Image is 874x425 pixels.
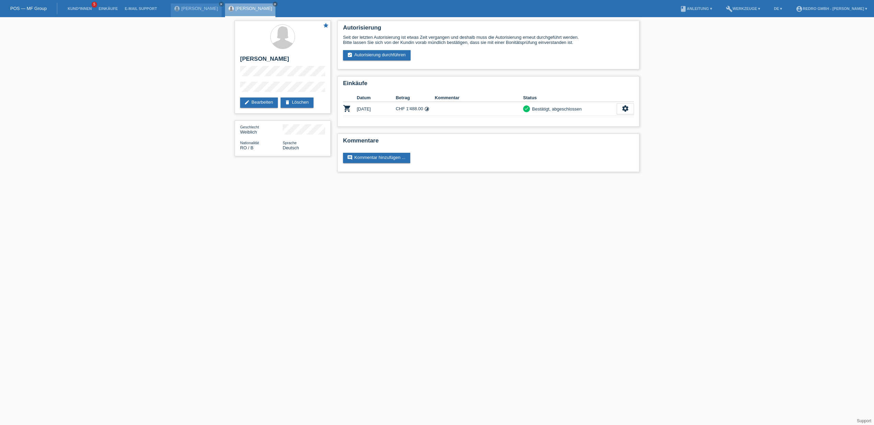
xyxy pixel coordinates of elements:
[92,2,97,8] span: 5
[240,141,259,145] span: Nationalität
[323,22,329,30] a: star
[240,97,278,108] a: editBearbeiten
[236,6,272,11] a: [PERSON_NAME]
[396,94,435,102] th: Betrag
[622,105,629,112] i: settings
[857,418,871,423] a: Support
[64,7,95,11] a: Kund*innen
[10,6,47,11] a: POS — MF Group
[240,145,253,150] span: Rumänien / B / 23.11.2020
[343,153,410,163] a: commentKommentar hinzufügen ...
[343,24,634,35] h2: Autorisierung
[343,104,351,113] i: POSP00014564
[343,50,411,60] a: assignment_turned_inAutorisierung durchführen
[770,7,786,11] a: DE ▾
[273,2,277,7] a: close
[357,102,396,116] td: [DATE]
[343,137,634,148] h2: Kommentare
[680,5,687,12] i: book
[283,145,299,150] span: Deutsch
[323,22,329,28] i: star
[219,2,224,7] a: close
[273,2,277,6] i: close
[343,35,634,45] div: Seit der letzten Autorisierung ist etwas Zeit vergangen und deshalb muss die Autorisierung erneut...
[121,7,161,11] a: E-Mail Support
[396,102,435,116] td: CHF 1'488.00
[523,94,617,102] th: Status
[95,7,121,11] a: Einkäufe
[347,155,353,160] i: comment
[722,7,764,11] a: buildWerkzeuge ▾
[530,105,582,113] div: Bestätigt, abgeschlossen
[524,106,529,111] i: check
[240,124,283,135] div: Weiblich
[796,5,803,12] i: account_circle
[240,56,325,66] h2: [PERSON_NAME]
[424,106,429,112] i: Fixe Raten (24 Raten)
[283,141,297,145] span: Sprache
[240,125,259,129] span: Geschlecht
[181,6,218,11] a: [PERSON_NAME]
[244,100,250,105] i: edit
[357,94,396,102] th: Datum
[792,7,871,11] a: account_circleRedro GmbH - [PERSON_NAME] ▾
[676,7,715,11] a: bookAnleitung ▾
[285,100,290,105] i: delete
[343,80,634,90] h2: Einkäufe
[435,94,523,102] th: Kommentar
[281,97,314,108] a: deleteLöschen
[220,2,223,6] i: close
[347,52,353,58] i: assignment_turned_in
[726,5,733,12] i: build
